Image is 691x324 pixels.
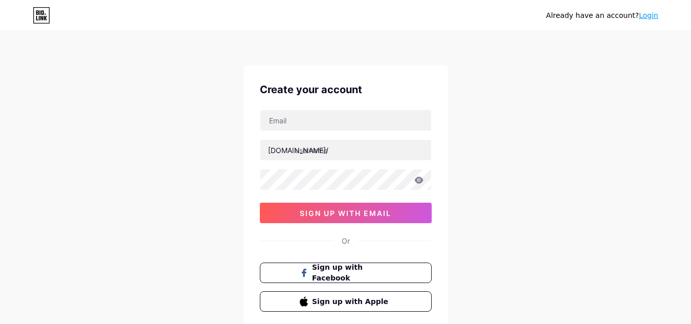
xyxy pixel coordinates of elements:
button: sign up with email [260,203,432,223]
span: Sign up with Apple [312,296,391,307]
div: Already have an account? [546,10,658,21]
input: username [260,140,431,160]
button: Sign up with Facebook [260,263,432,283]
span: sign up with email [300,209,391,218]
button: Sign up with Apple [260,291,432,312]
input: Email [260,110,431,131]
div: Or [342,235,350,246]
span: Sign up with Facebook [312,262,391,284]
div: Create your account [260,82,432,97]
a: Login [639,11,658,19]
div: [DOMAIN_NAME]/ [268,145,328,156]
